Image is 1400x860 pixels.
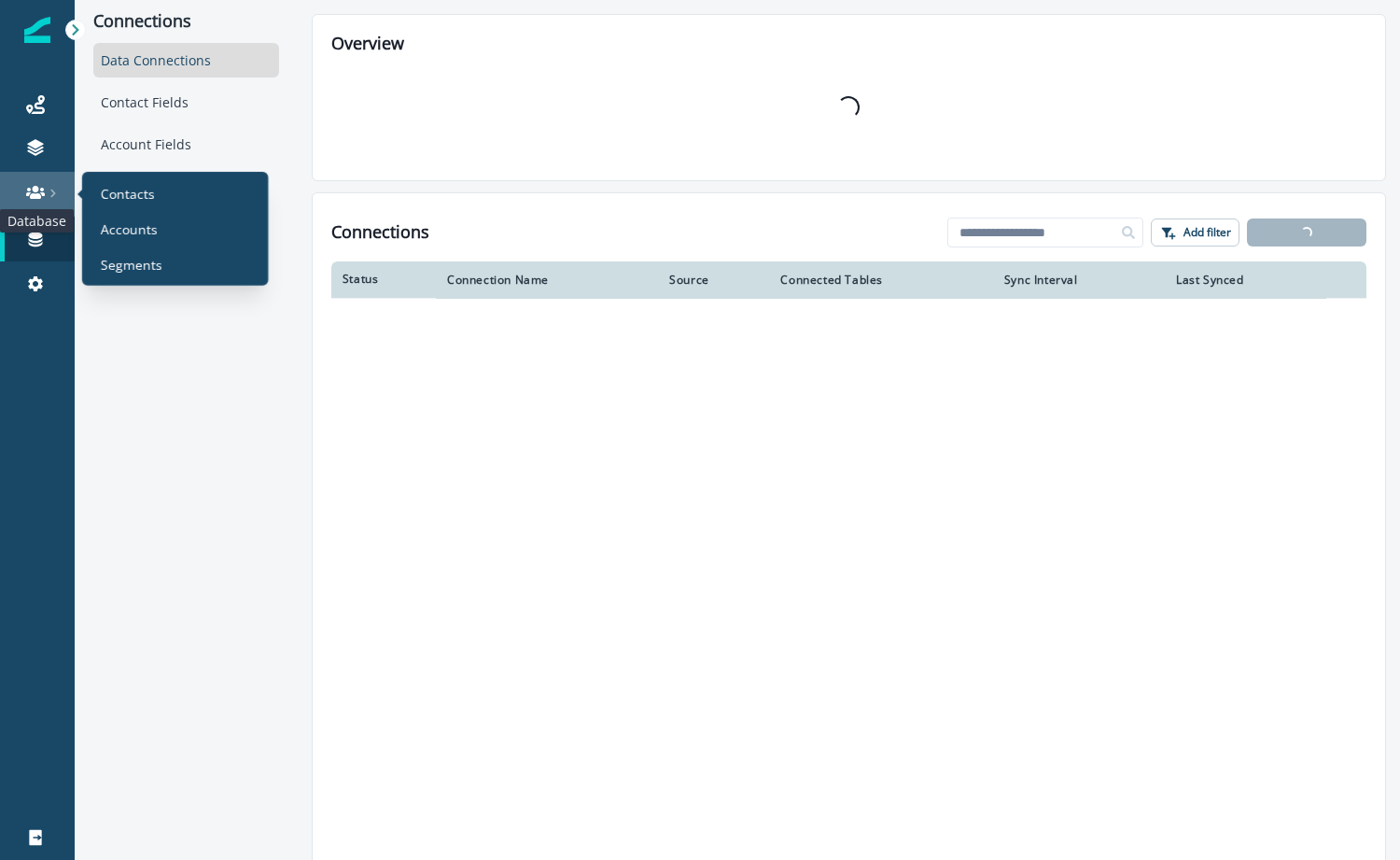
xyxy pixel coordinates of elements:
p: Add filter [1183,226,1231,239]
p: Contacts [101,183,155,203]
a: Contacts [90,179,261,207]
div: Contact Fields [93,85,279,120]
div: Data Connections [93,43,279,78]
p: Connections [93,11,279,32]
div: Connection Name [447,273,647,288]
div: Last Synced [1176,273,1315,288]
p: Accounts [101,219,158,238]
a: Accounts [90,215,261,243]
div: Connected Tables [780,273,981,288]
a: Segments [90,250,261,278]
p: Segments [101,254,162,274]
div: Source [669,273,758,288]
h2: Overview [331,34,1366,54]
img: Inflection [24,17,50,43]
div: Status [343,272,425,287]
div: Product Data Explorer [93,169,279,204]
h1: Connections [331,222,429,243]
div: Sync Interval [1004,273,1154,288]
button: Add filter [1151,219,1239,247]
div: Account Fields [93,127,279,162]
